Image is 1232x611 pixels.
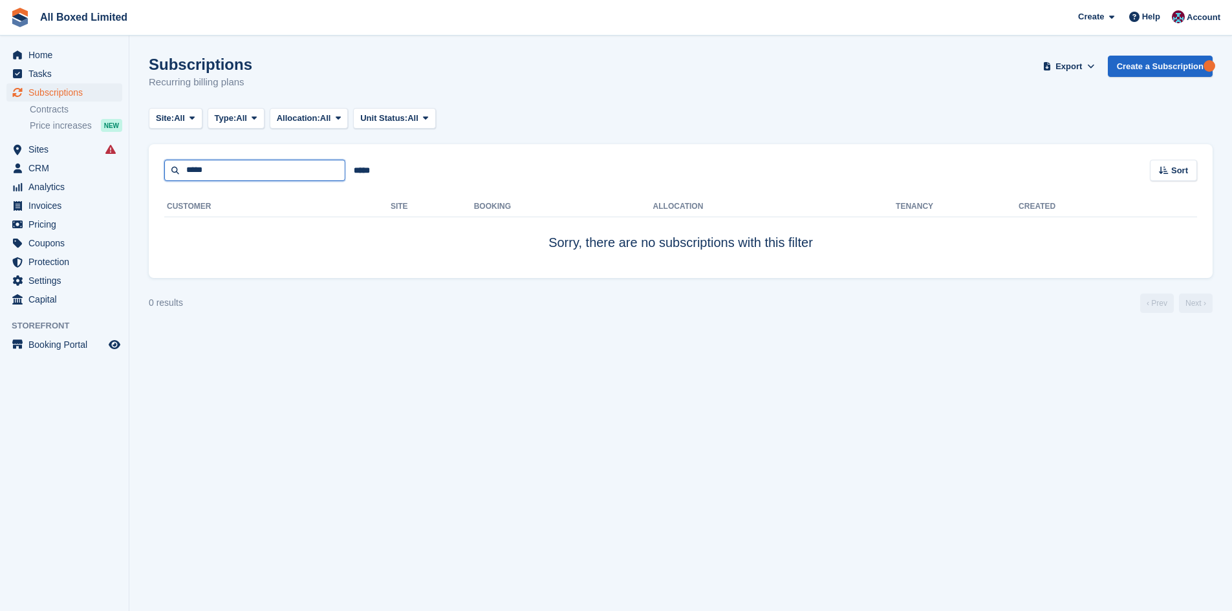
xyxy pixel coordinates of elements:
a: menu [6,215,122,233]
span: Analytics [28,178,106,196]
span: Allocation: [277,112,320,125]
span: Sorry, there are no subscriptions with this filter [548,235,813,250]
span: Booking Portal [28,336,106,354]
span: Create [1078,10,1104,23]
a: menu [6,65,122,83]
a: All Boxed Limited [35,6,133,28]
button: Unit Status: All [353,108,435,129]
a: Create a Subscription [1108,56,1213,77]
span: Sort [1171,164,1188,177]
span: Settings [28,272,106,290]
i: Smart entry sync failures have occurred [105,144,116,155]
div: Tooltip anchor [1204,60,1215,72]
th: Customer [164,197,391,217]
span: Capital [28,290,106,308]
span: Home [28,46,106,64]
a: Preview store [107,337,122,352]
span: Sites [28,140,106,158]
nav: Page [1138,294,1215,313]
span: Pricing [28,215,106,233]
span: All [320,112,331,125]
span: All [407,112,418,125]
button: Allocation: All [270,108,349,129]
th: Created [1019,197,1197,217]
span: Export [1055,60,1082,73]
th: Allocation [653,197,896,217]
a: menu [6,272,122,290]
p: Recurring billing plans [149,75,252,90]
span: CRM [28,159,106,177]
th: Booking [474,197,653,217]
span: Coupons [28,234,106,252]
a: menu [6,83,122,102]
span: Invoices [28,197,106,215]
span: Subscriptions [28,83,106,102]
span: Account [1187,11,1220,24]
a: Previous [1140,294,1174,313]
a: menu [6,140,122,158]
span: All [236,112,247,125]
span: Protection [28,253,106,271]
a: menu [6,253,122,271]
button: Export [1041,56,1097,77]
span: Storefront [12,319,129,332]
span: Price increases [30,120,92,132]
span: Type: [215,112,237,125]
img: stora-icon-8386f47178a22dfd0bd8f6a31ec36ba5ce8667c1dd55bd0f319d3a0aa187defe.svg [10,8,30,27]
a: menu [6,178,122,196]
button: Site: All [149,108,202,129]
img: Eliza Goss [1172,10,1185,23]
span: Tasks [28,65,106,83]
a: menu [6,290,122,308]
a: menu [6,159,122,177]
a: menu [6,46,122,64]
button: Type: All [208,108,265,129]
div: NEW [101,119,122,132]
a: menu [6,234,122,252]
a: Price increases NEW [30,118,122,133]
div: 0 results [149,296,183,310]
h1: Subscriptions [149,56,252,73]
th: Site [391,197,474,217]
a: Contracts [30,103,122,116]
span: Help [1142,10,1160,23]
span: All [174,112,185,125]
th: Tenancy [896,197,941,217]
span: Unit Status: [360,112,407,125]
a: Next [1179,294,1213,313]
a: menu [6,197,122,215]
span: Site: [156,112,174,125]
a: menu [6,336,122,354]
